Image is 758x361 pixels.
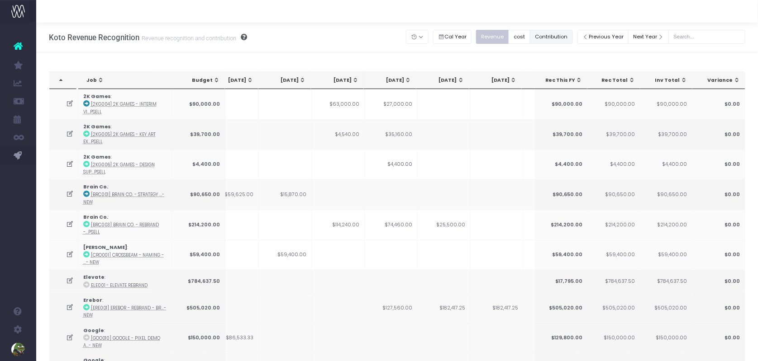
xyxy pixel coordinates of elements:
[365,89,418,119] td: $27,000.00
[79,323,172,353] td: :
[87,77,170,84] div: Job
[181,77,220,84] div: Budget
[172,240,225,270] td: $59,400.00
[83,183,108,190] strong: Brain Co.
[418,293,471,323] td: $182,417.25
[364,72,416,89] th: Aug 25: activate to sort column ascending
[83,192,165,205] abbr: [BRC001] Brain Co. - Strategy - Brand - New
[587,293,640,323] td: $505,020.00
[172,119,225,150] td: $39,700.00
[639,323,692,353] td: $150,000.00
[49,72,77,89] th: : activate to sort column descending
[172,179,225,210] td: $90,650.00
[49,33,247,42] h3: Koto Revenue Recognition
[83,327,104,334] strong: Google
[79,72,175,89] th: Job: activate to sort column ascending
[418,210,471,240] td: $25,500.00
[311,72,363,89] th: Jul 25: activate to sort column ascending
[214,77,253,84] div: [DATE]
[83,131,156,145] abbr: [2KG005] 2K Games - Key Art Explore - Brand - Upsell
[259,240,312,270] td: $59,400.00
[639,119,692,150] td: $39,700.00
[83,162,155,175] abbr: [2KG006] 2K Games - Design Support - Brand - Upsell
[476,30,509,44] button: Revenue
[172,210,225,240] td: $214,200.00
[692,240,745,270] td: $0.00
[543,77,582,84] div: Rec This FY
[639,179,692,210] td: $90,650.00
[534,270,587,292] td: $17,795.00
[587,210,640,240] td: $214,200.00
[692,119,745,150] td: $0.00
[534,323,587,353] td: $129,800.00
[587,179,640,210] td: $90,650.00
[206,323,259,353] td: $86,533.33
[577,30,629,44] button: Previous Year
[416,72,469,89] th: Sep 25: activate to sort column ascending
[365,210,418,240] td: $74,460.00
[692,150,745,180] td: $0.00
[372,77,411,84] div: [DATE]
[83,93,111,100] strong: 2K Games
[639,89,692,119] td: $90,000.00
[83,297,102,304] strong: Erebor
[530,30,573,44] button: Contribution
[83,214,108,220] strong: Brain Co.
[639,210,692,240] td: $214,200.00
[692,293,745,323] td: $0.00
[535,72,587,89] th: Rec This FY: activate to sort column ascending
[522,72,574,89] th: Nov 25: activate to sort column ascending
[433,28,477,46] div: Small button group
[365,150,418,180] td: $4,400.00
[206,72,258,89] th: May 25: activate to sort column ascending
[83,101,157,114] abbr: [2KG004] 2K Games - Interim Visual - Brand - Upsell
[587,119,640,150] td: $39,700.00
[83,274,105,281] strong: Elevate
[534,240,587,270] td: $59,400.00
[648,77,687,84] div: Inv Total
[509,30,530,44] button: cost
[433,30,472,44] button: Cal Year
[312,119,365,150] td: $4,540.00
[139,33,236,42] small: Revenue recognition and contribution
[319,77,358,84] div: [DATE]
[628,30,669,44] button: Next Year
[79,89,172,119] td: :
[668,30,745,44] input: Search...
[639,293,692,323] td: $505,020.00
[534,210,587,240] td: $214,200.00
[79,270,172,292] td: :
[692,323,745,353] td: $0.00
[587,72,640,89] th: Rec Total: activate to sort column ascending
[83,335,161,348] abbr: [GOO010] Google - Pixel Demo Attract Loop System (Maneto) - New
[83,222,159,235] abbr: [BRC003] Brain Co. - Rebrand - Brand - Upsell
[692,179,745,210] td: $0.00
[471,293,524,323] td: $182,417.25
[79,293,172,323] td: :
[701,77,740,84] div: Variance
[692,72,745,89] th: Variance: activate to sort column ascending
[692,270,745,292] td: $0.00
[534,150,587,180] td: $4,400.00
[79,179,172,210] td: :
[534,293,587,323] td: $505,020.00
[79,119,172,150] td: :
[79,210,172,240] td: :
[83,305,167,318] abbr: [ERE001] Erebor - Rebrand - Brand - New
[365,293,418,323] td: $127,560.00
[639,270,692,292] td: $784,637.50
[596,77,635,84] div: Rec Total
[172,150,225,180] td: $4,400.00
[534,119,587,150] td: $39,700.00
[477,77,517,84] div: [DATE]
[267,77,306,84] div: [DATE]
[172,89,225,119] td: $90,000.00
[206,179,259,210] td: $59,625.00
[79,240,172,270] td: :
[11,343,25,356] img: images/default_profile_image.png
[365,119,418,150] td: $35,160.00
[534,179,587,210] td: $90,650.00
[259,179,312,210] td: $15,870.00
[587,89,640,119] td: $90,000.00
[476,28,577,46] div: Small button group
